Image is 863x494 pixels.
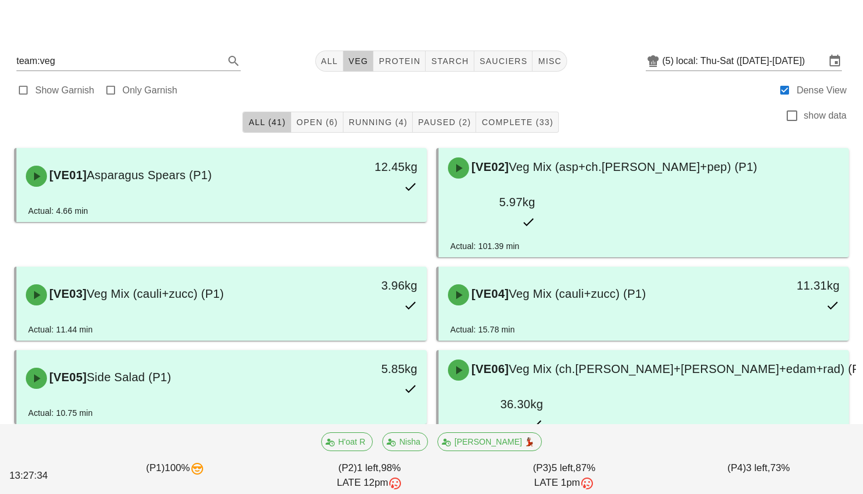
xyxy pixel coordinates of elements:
[373,51,426,72] button: protein
[28,204,88,217] div: Actual: 4.66 min
[357,462,381,473] span: 1 left,
[804,110,847,122] label: show data
[28,323,93,336] div: Actual: 11.44 min
[315,51,343,72] button: All
[330,276,417,295] div: 3.96kg
[551,462,575,473] span: 5 left,
[479,56,528,66] span: sauciers
[469,362,509,375] span: [VE06]
[296,117,338,127] span: Open (6)
[469,160,509,173] span: [VE02]
[378,56,420,66] span: protein
[390,433,420,451] span: Nisha
[430,56,468,66] span: starch
[343,112,413,133] button: Running (4)
[662,458,856,493] div: (P4) 73%
[47,371,87,384] span: [VE05]
[445,433,534,451] span: [PERSON_NAME] 💃🏽
[329,433,365,451] span: H'oat R
[752,276,840,295] div: 11.31kg
[272,458,467,493] div: (P2) 98%
[7,466,78,485] div: 13:27:34
[426,51,474,72] button: starch
[87,287,224,300] span: Veg Mix (cauli+zucc) (P1)
[321,56,338,66] span: All
[509,160,757,173] span: Veg Mix (asp+ch.[PERSON_NAME]+pep) (P1)
[532,51,567,72] button: misc
[87,169,212,182] span: Asparagus Spears (P1)
[537,56,561,66] span: misc
[348,56,369,66] span: veg
[47,169,87,182] span: [VE01]
[330,157,417,176] div: 12.45kg
[248,117,285,127] span: All (41)
[469,475,659,490] div: LATE 1pm
[275,475,464,490] div: LATE 12pm
[469,287,509,300] span: [VE04]
[87,371,171,384] span: Side Salad (P1)
[47,287,87,300] span: [VE03]
[476,112,558,133] button: Complete (33)
[797,85,847,96] label: Dense View
[417,117,471,127] span: Paused (2)
[481,117,553,127] span: Complete (33)
[448,395,543,414] div: 36.30kg
[291,112,343,133] button: Open (6)
[28,406,93,419] div: Actual: 10.75 min
[413,112,476,133] button: Paused (2)
[78,458,272,493] div: (P1) 100%
[35,85,95,96] label: Show Garnish
[448,193,535,211] div: 5.97kg
[467,458,661,493] div: (P3) 87%
[450,323,515,336] div: Actual: 15.78 min
[348,117,407,127] span: Running (4)
[450,240,520,253] div: Actual: 101.39 min
[330,359,417,378] div: 5.85kg
[343,51,374,72] button: veg
[474,51,533,72] button: sauciers
[242,112,291,133] button: All (41)
[662,55,676,67] div: (5)
[509,287,646,300] span: Veg Mix (cauli+zucc) (P1)
[746,462,770,473] span: 3 left,
[123,85,177,96] label: Only Garnish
